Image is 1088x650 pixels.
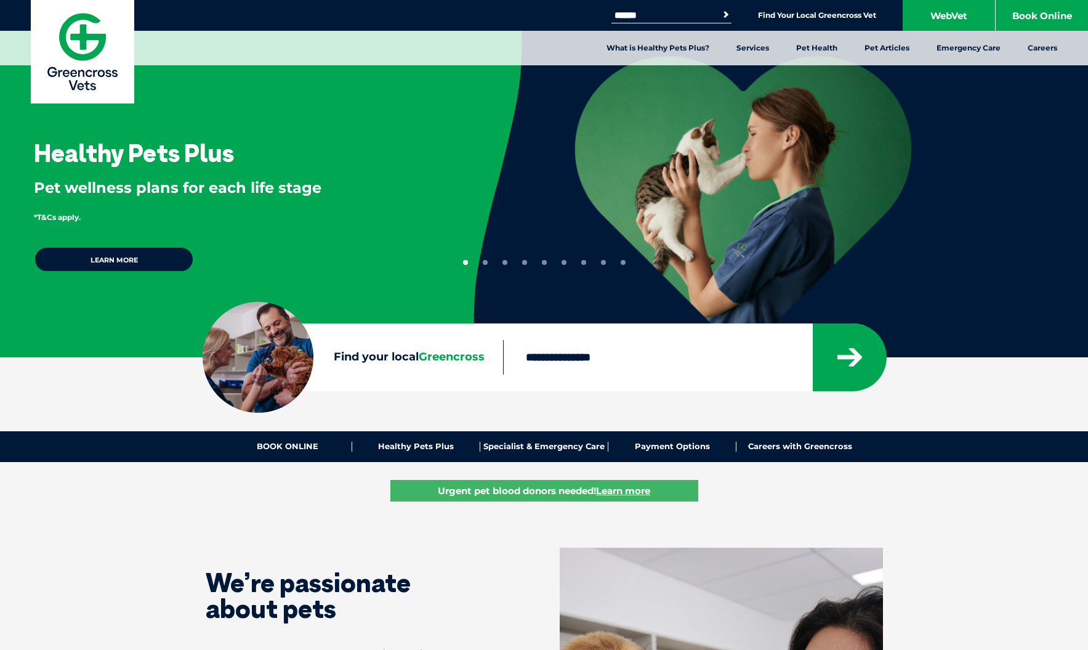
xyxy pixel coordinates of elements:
button: 1 of 9 [463,260,468,265]
a: Payment Options [608,442,736,452]
a: Services [723,31,783,65]
button: 2 of 9 [483,260,488,265]
button: 4 of 9 [522,260,527,265]
button: 5 of 9 [542,260,547,265]
a: Careers with Greencross [736,442,864,452]
button: 7 of 9 [581,260,586,265]
a: BOOK ONLINE [224,442,352,452]
a: Careers [1014,31,1071,65]
span: *T&Cs apply. [34,213,81,222]
h3: Healthy Pets Plus [34,140,234,165]
a: Urgent pet blood donors needed!Learn more [390,480,698,502]
a: Pet Articles [851,31,923,65]
a: Pet Health [783,31,851,65]
a: Find Your Local Greencross Vet [758,10,876,20]
span: Greencross [419,350,485,364]
a: Learn more [34,246,194,272]
a: What is Healthy Pets Plus? [593,31,723,65]
p: Pet wellness plans for each life stage [34,177,433,198]
label: Find your local [203,348,503,367]
button: 8 of 9 [601,260,606,265]
h1: We’re passionate about pets [206,570,464,622]
a: Emergency Care [923,31,1014,65]
button: 6 of 9 [562,260,566,265]
a: Specialist & Emergency Care [480,442,608,452]
a: Healthy Pets Plus [352,442,480,452]
u: Learn more [596,485,650,497]
button: 3 of 9 [502,260,507,265]
button: 9 of 9 [621,260,626,265]
button: Search [720,9,732,21]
